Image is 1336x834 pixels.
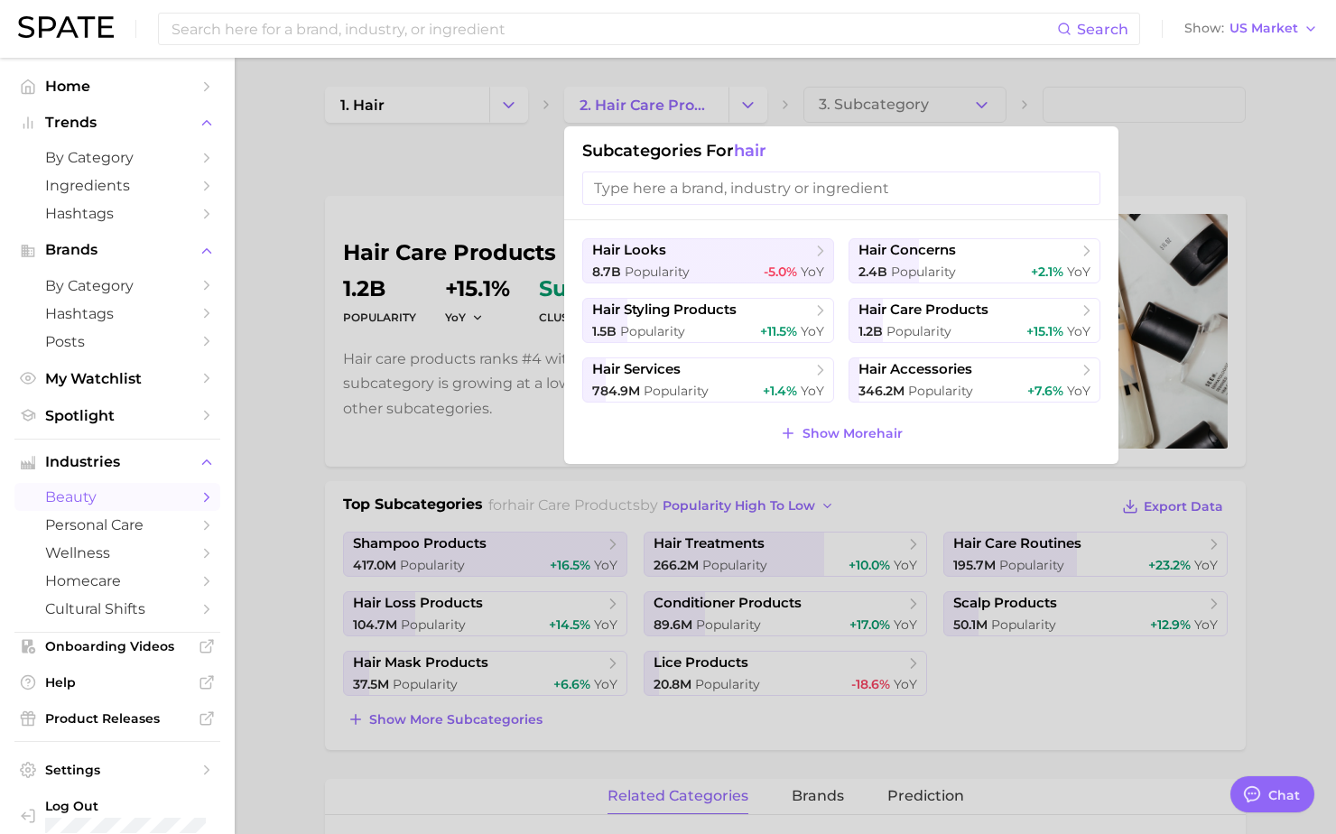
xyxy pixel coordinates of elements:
[849,238,1100,283] button: hair concerns2.4b Popularity+2.1% YoY
[801,264,824,280] span: YoY
[14,539,220,567] a: wellness
[45,305,190,322] span: Hashtags
[45,544,190,561] span: wellness
[14,483,220,511] a: beauty
[1184,23,1224,33] span: Show
[582,141,1100,161] h1: Subcategories for
[45,762,190,778] span: Settings
[775,421,906,446] button: Show Morehair
[644,383,709,399] span: Popularity
[1067,264,1090,280] span: YoY
[1229,23,1298,33] span: US Market
[858,242,956,259] span: hair concerns
[45,798,240,814] span: Log Out
[592,242,666,259] span: hair looks
[45,638,190,654] span: Onboarding Videos
[14,199,220,227] a: Hashtags
[858,301,988,319] span: hair care products
[908,383,973,399] span: Popularity
[45,115,190,131] span: Trends
[14,109,220,136] button: Trends
[170,14,1057,44] input: Search here for a brand, industry, or ingredient
[891,264,956,280] span: Popularity
[1077,21,1128,38] span: Search
[45,407,190,424] span: Spotlight
[45,488,190,505] span: beauty
[14,705,220,732] a: Product Releases
[45,710,190,727] span: Product Releases
[45,674,190,690] span: Help
[14,402,220,430] a: Spotlight
[45,370,190,387] span: My Watchlist
[14,144,220,171] a: by Category
[764,264,797,280] span: -5.0%
[734,141,766,161] span: hair
[45,454,190,470] span: Industries
[592,301,737,319] span: hair styling products
[849,298,1100,343] button: hair care products1.2b Popularity+15.1% YoY
[45,572,190,589] span: homecare
[1026,323,1063,339] span: +15.1%
[14,365,220,393] a: My Watchlist
[45,277,190,294] span: by Category
[45,149,190,166] span: by Category
[14,756,220,783] a: Settings
[858,383,905,399] span: 346.2m
[14,595,220,623] a: cultural shifts
[14,449,220,476] button: Industries
[14,633,220,660] a: Onboarding Videos
[582,171,1100,205] input: Type here a brand, industry or ingredient
[14,72,220,100] a: Home
[763,383,797,399] span: +1.4%
[803,426,903,441] span: Show More hair
[582,357,834,403] button: hair services784.9m Popularity+1.4% YoY
[45,600,190,617] span: cultural shifts
[592,323,617,339] span: 1.5b
[620,323,685,339] span: Popularity
[14,272,220,300] a: by Category
[1027,383,1063,399] span: +7.6%
[858,264,887,280] span: 2.4b
[592,361,681,378] span: hair services
[760,323,797,339] span: +11.5%
[625,264,690,280] span: Popularity
[592,383,640,399] span: 784.9m
[801,383,824,399] span: YoY
[14,567,220,595] a: homecare
[1180,17,1322,41] button: ShowUS Market
[1067,323,1090,339] span: YoY
[45,333,190,350] span: Posts
[18,16,114,38] img: SPATE
[849,357,1100,403] button: hair accessories346.2m Popularity+7.6% YoY
[14,171,220,199] a: Ingredients
[858,323,883,339] span: 1.2b
[582,298,834,343] button: hair styling products1.5b Popularity+11.5% YoY
[14,669,220,696] a: Help
[858,361,972,378] span: hair accessories
[1031,264,1063,280] span: +2.1%
[45,242,190,258] span: Brands
[582,238,834,283] button: hair looks8.7b Popularity-5.0% YoY
[14,236,220,264] button: Brands
[14,328,220,356] a: Posts
[14,511,220,539] a: personal care
[45,516,190,533] span: personal care
[886,323,951,339] span: Popularity
[1067,383,1090,399] span: YoY
[45,78,190,95] span: Home
[14,300,220,328] a: Hashtags
[45,177,190,194] span: Ingredients
[801,323,824,339] span: YoY
[592,264,621,280] span: 8.7b
[45,205,190,222] span: Hashtags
